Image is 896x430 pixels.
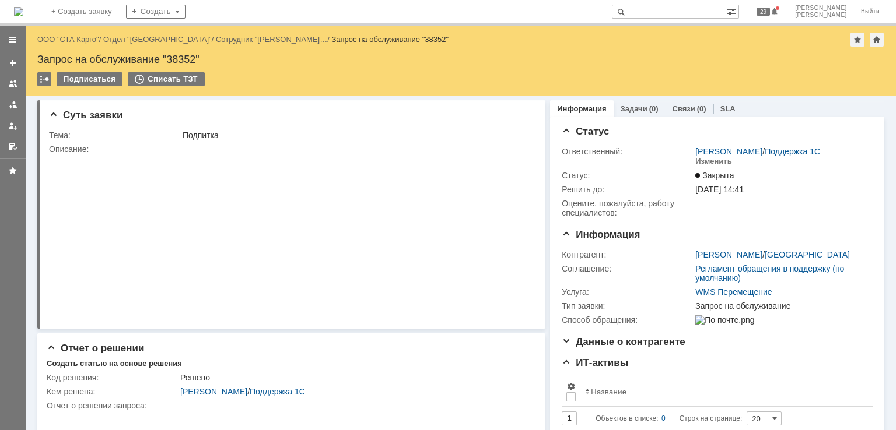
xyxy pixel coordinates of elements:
span: Данные о контрагенте [562,336,685,347]
div: Тема: [49,131,180,140]
div: Статус: [562,171,693,180]
th: Название [580,377,863,407]
span: Расширенный поиск [727,5,738,16]
a: Информация [557,104,606,113]
div: Соглашение: [562,264,693,273]
div: (0) [649,104,659,113]
div: Создать статью на основе решения [47,359,182,368]
div: Кем решена: [47,387,178,396]
a: ООО "СТА Карго" [37,35,99,44]
span: Статус [562,126,609,137]
a: [PERSON_NAME] [695,147,762,156]
div: Изменить [695,157,732,166]
a: Перейти на домашнюю страницу [14,7,23,16]
div: Название [591,387,626,396]
div: Решить до: [562,185,693,194]
div: / [695,147,820,156]
div: (0) [697,104,706,113]
div: Сделать домашней страницей [870,33,884,47]
a: Сотрудник "[PERSON_NAME]… [216,35,327,44]
a: Поддержка 1С [765,147,820,156]
a: Заявки в моей ответственности [3,96,22,114]
a: [PERSON_NAME] [180,387,247,396]
a: Мои согласования [3,138,22,156]
div: / [695,250,850,259]
span: [DATE] 14:41 [695,185,744,194]
a: [PERSON_NAME] [695,250,762,259]
div: Запрос на обслуживание "38352" [37,54,884,65]
div: Добавить в избранное [850,33,864,47]
a: Задачи [621,104,647,113]
img: По почте.png [695,315,754,325]
a: Заявки на командах [3,75,22,93]
div: Контрагент: [562,250,693,259]
div: Услуга: [562,287,693,297]
div: Создать [126,5,185,19]
div: Описание: [49,144,531,154]
span: Информация [562,229,640,240]
a: SLA [720,104,736,113]
span: Настройки [566,382,576,391]
a: Поддержка 1С [250,387,305,396]
a: Мои заявки [3,117,22,135]
div: / [216,35,332,44]
div: Ответственный: [562,147,693,156]
a: WMS Перемещение [695,287,772,297]
a: Регламент обращения в поддержку (по умолчанию) [695,264,844,283]
a: [GEOGRAPHIC_DATA] [765,250,850,259]
span: Суть заявки [49,110,123,121]
div: / [180,387,529,396]
span: 29 [757,8,770,16]
div: Работа с массовостью [37,72,51,86]
span: Объектов в списке: [596,414,658,422]
div: 0 [661,411,666,425]
i: Строк на странице: [596,411,742,425]
a: Отдел "[GEOGRAPHIC_DATA]" [103,35,212,44]
img: logo [14,7,23,16]
div: Запрос на обслуживание [695,301,867,311]
div: Тип заявки: [562,301,693,311]
div: Запрос на обслуживание "38352" [331,35,449,44]
div: / [37,35,103,44]
span: ИТ-активы [562,357,628,368]
span: [PERSON_NAME] [795,12,847,19]
a: Связи [673,104,695,113]
a: Создать заявку [3,54,22,72]
span: Закрыта [695,171,734,180]
div: Решено [180,373,529,382]
div: Подпитка [183,131,529,140]
div: Код решения: [47,373,178,382]
span: [PERSON_NAME] [795,5,847,12]
div: / [103,35,216,44]
div: Способ обращения: [562,315,693,325]
div: Oцените, пожалуйста, работу специалистов: [562,199,693,217]
div: Отчет о решении запроса: [47,401,531,410]
span: Отчет о решении [47,343,144,354]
